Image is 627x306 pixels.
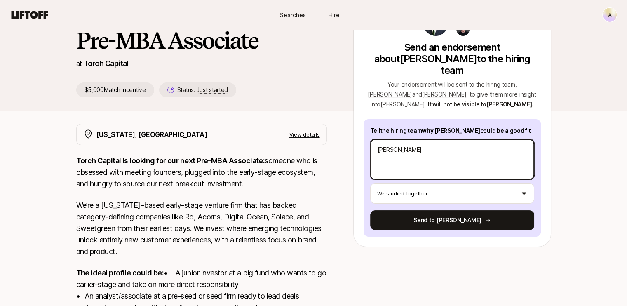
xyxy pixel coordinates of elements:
p: Status: [177,85,228,95]
strong: The ideal profile could be: [76,268,164,277]
span: [PERSON_NAME] [422,91,466,98]
p: $5,000 Match Incentive [76,82,154,97]
span: [PERSON_NAME] [368,91,412,98]
p: [US_STATE], [GEOGRAPHIC_DATA] [96,129,207,140]
textarea: [PERSON_NAME] [370,139,534,180]
button: A [602,7,617,22]
p: at [76,58,82,69]
a: Torch Capital [84,59,129,68]
span: Searches [280,11,306,19]
button: Send to [PERSON_NAME] [370,210,534,230]
p: We’re a [US_STATE]–based early-stage venture firm that has backed category-defining companies lik... [76,200,327,257]
span: Just started [197,86,228,94]
a: Searches [272,7,314,23]
span: Your endorsement will be sent to the hiring team , , to give them more insight into [PERSON_NAME] . [368,81,536,108]
p: Tell the hiring team why [PERSON_NAME] could be a good fit [370,126,534,136]
span: Hire [329,11,340,19]
p: someone who is obsessed with meeting founders, plugged into the early-stage ecosystem, and hungry... [76,155,327,190]
p: Send an endorsement about [PERSON_NAME] to the hiring team [364,42,541,76]
strong: Torch Capital is looking for our next Pre-MBA Associate: [76,156,265,165]
span: and [412,91,467,98]
span: It will not be visible to [PERSON_NAME] . [428,101,533,108]
a: Hire [314,7,355,23]
p: View details [289,130,320,139]
p: A [608,10,612,20]
h1: Pre-MBA Associate [76,28,327,53]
